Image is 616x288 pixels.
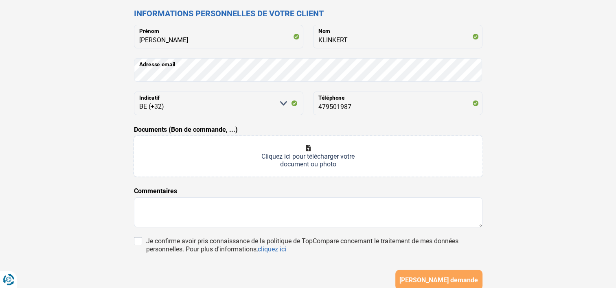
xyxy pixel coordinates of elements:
[134,9,482,18] h2: Informations personnelles de votre client
[258,245,286,253] a: cliquez ici
[146,237,482,253] div: Je confirme avoir pris connaissance de la politique de TopCompare concernant le traitement de mes...
[134,186,177,196] label: Commentaires
[134,125,238,135] label: Documents (Bon de commande, ...)
[134,92,303,115] select: Indicatif
[313,92,482,115] input: 401020304
[399,276,478,284] span: [PERSON_NAME] demande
